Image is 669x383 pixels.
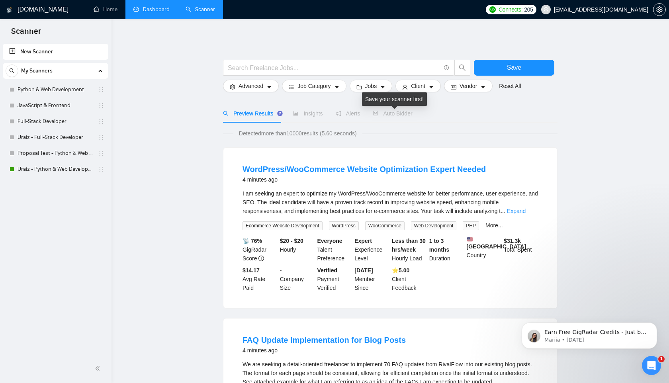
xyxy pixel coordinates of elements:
span: Preview Results [223,110,280,117]
span: bars [289,84,294,90]
span: setting [653,6,665,13]
span: user [543,7,549,12]
b: - [280,267,282,274]
span: search [455,64,470,71]
span: I am seeking an expert to optimize my WordPress/WooCommerce website for better performance, user ... [243,190,538,214]
a: dashboardDashboard [133,6,170,13]
span: 1 [658,356,665,362]
a: New Scanner [9,44,102,60]
b: $20 - $20 [280,238,303,244]
div: 4 minutes ago [243,175,486,184]
div: Member Since [353,266,390,292]
div: Save your scanner first! [362,92,427,106]
span: WooCommerce [365,221,405,230]
button: search [454,60,470,76]
div: Payment Verified [316,266,353,292]
span: caret-down [380,84,385,90]
a: setting [653,6,666,13]
span: holder [98,150,104,156]
span: holder [98,86,104,93]
b: Everyone [317,238,342,244]
div: I am seeking an expert to optimize my WordPress/WooCommerce website for better performance, user ... [243,189,538,215]
span: Job Category [297,82,331,90]
span: robot [373,111,378,116]
span: Connects: [499,5,522,14]
b: 1 to 3 months [429,238,450,253]
span: idcard [451,84,456,90]
button: settingAdvancedcaret-down [223,80,279,92]
img: 🇺🇸 [467,236,473,242]
b: Less than 30 hrs/week [392,238,426,253]
div: Country [465,236,503,263]
b: [DATE] [354,267,373,274]
span: info-circle [444,65,449,70]
div: GigRadar Score [241,236,278,263]
span: caret-down [334,84,340,90]
div: 4 minutes ago [243,346,406,355]
span: notification [336,111,341,116]
div: Hourly [278,236,316,263]
li: New Scanner [3,44,108,60]
b: Verified [317,267,338,274]
span: folder [356,84,362,90]
a: FAQ Update Implementation for Blog Posts [243,336,406,344]
span: Save [507,63,521,72]
span: holder [98,134,104,141]
div: Hourly Load [390,236,428,263]
span: area-chart [293,111,299,116]
b: 📡 76% [243,238,262,244]
a: Python & Web Development [18,82,93,98]
a: WordPress/WooCommerce Website Optimization Expert Needed [243,165,486,174]
button: setting [653,3,666,16]
span: PHP [463,221,479,230]
div: Avg Rate Paid [241,266,278,292]
p: Message from Mariia, sent 2w ago [35,31,137,38]
span: info-circle [258,256,264,261]
div: Experience Level [353,236,390,263]
span: ... [501,208,505,214]
a: homeHome [94,6,117,13]
span: double-left [95,364,103,372]
div: Company Size [278,266,316,292]
span: Vendor [460,82,477,90]
span: 205 [524,5,533,14]
span: search [6,68,18,74]
a: Reset All [499,82,521,90]
a: Uraiz - Full-Stack Developer [18,129,93,145]
a: Uraiz - Python & Web Development [18,161,93,177]
span: Web Development [411,221,457,230]
span: Alerts [336,110,360,117]
span: Insights [293,110,323,117]
button: barsJob Categorycaret-down [282,80,346,92]
button: search [6,64,18,77]
span: Earn Free GigRadar Credits - Just by Sharing Your Story! 💬 Want more credits for sending proposal... [35,23,137,219]
span: caret-down [428,84,434,90]
button: idcardVendorcaret-down [444,80,493,92]
img: logo [7,4,12,16]
b: ⭐️ 5.00 [392,267,409,274]
a: JavaScript & Frontend [18,98,93,113]
div: Tooltip anchor [276,110,284,117]
b: $14.17 [243,267,260,274]
span: search [223,111,229,116]
div: Total Spent [502,236,540,263]
span: Ecommerce Website Development [243,221,323,230]
span: Auto Bidder [373,110,412,117]
a: More... [485,222,503,229]
b: $ 31.3k [504,238,521,244]
a: Proposal Test - Python & Web Development [18,145,93,161]
iframe: Intercom notifications message [510,306,669,362]
span: Detected more than 10000 results (5.60 seconds) [233,129,362,138]
a: Full-Stack Developer [18,113,93,129]
iframe: Intercom live chat [642,356,661,375]
span: WordPress [329,221,359,230]
span: caret-down [480,84,486,90]
button: userClientcaret-down [395,80,441,92]
span: Client [411,82,425,90]
button: folderJobscaret-down [350,80,393,92]
input: Search Freelance Jobs... [228,63,440,73]
li: My Scanners [3,63,108,177]
a: Expand [507,208,526,214]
